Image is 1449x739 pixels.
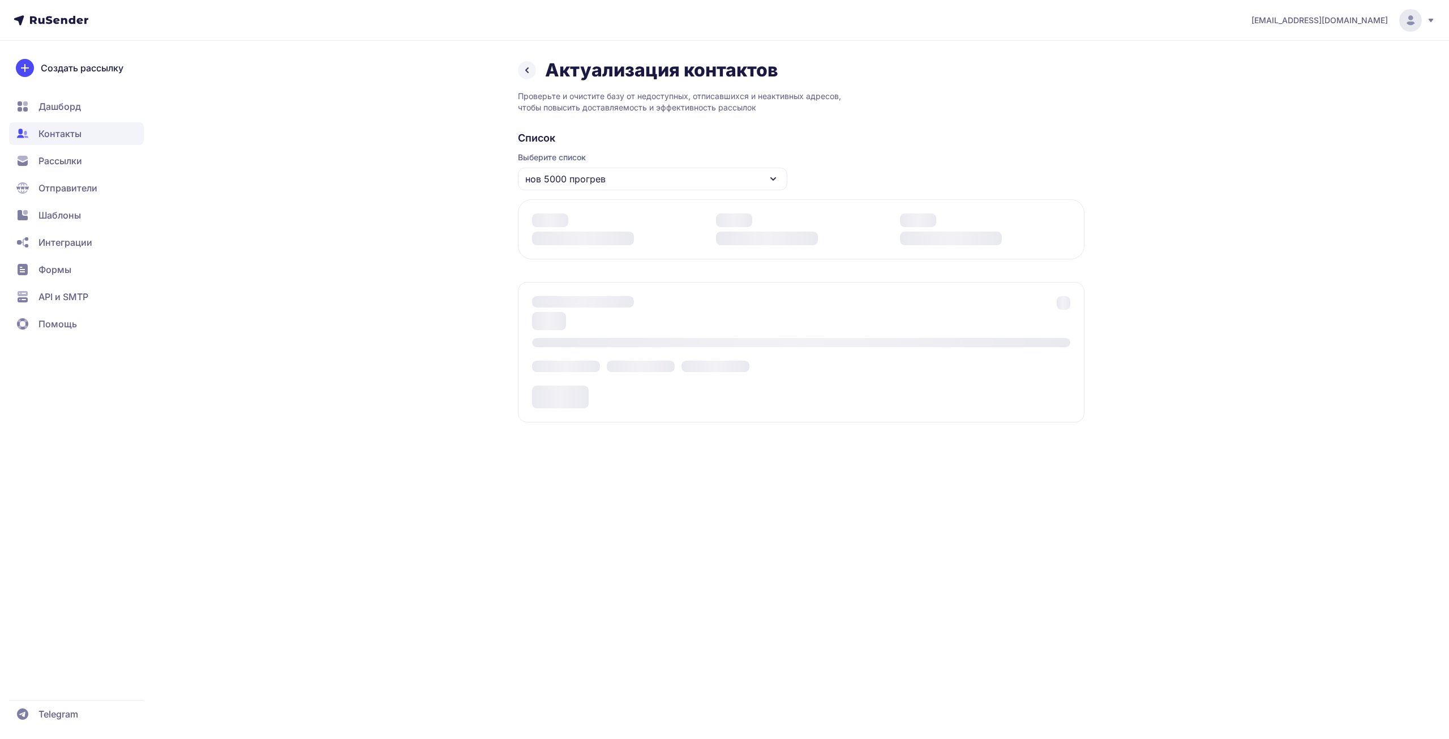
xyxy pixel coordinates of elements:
[38,100,81,113] span: Дашборд
[518,152,787,163] span: Выберите список
[38,208,81,222] span: Шаблоны
[38,263,71,276] span: Формы
[545,59,778,82] h1: Актуализация контактов
[38,707,78,721] span: Telegram
[38,181,97,195] span: Отправители
[1251,15,1388,26] span: [EMAIL_ADDRESS][DOMAIN_NAME]
[41,61,123,75] span: Создать рассылку
[38,236,92,249] span: Интеграции
[38,290,88,304] span: API и SMTP
[525,172,606,186] span: нов 5000 прогрев
[38,127,82,140] span: Контакты
[518,131,1084,145] h2: Список
[38,317,77,331] span: Помощь
[518,91,1084,113] p: Проверьте и очистите базу от недоступных, отписавшихся и неактивных адресов, чтобы повысить доста...
[9,703,144,725] a: Telegram
[38,154,82,168] span: Рассылки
